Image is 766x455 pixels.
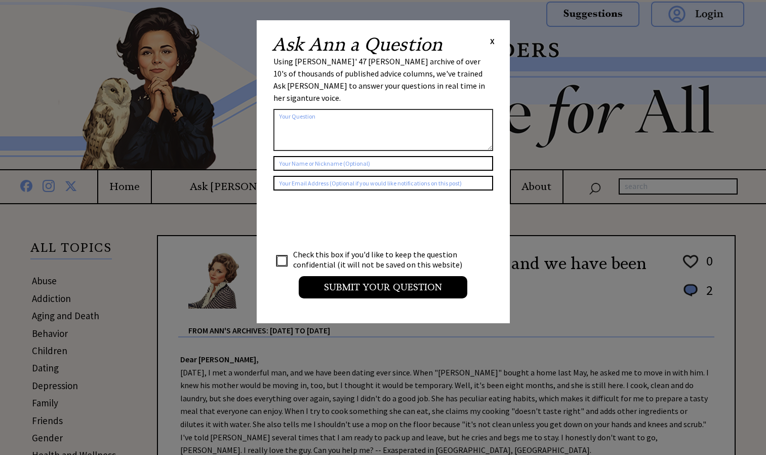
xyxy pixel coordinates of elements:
span: X [490,36,495,46]
h2: Ask Ann a Question [272,35,442,54]
input: Submit your Question [299,276,467,298]
input: Your Email Address (Optional if you would like notifications on this post) [273,176,493,191]
div: Using [PERSON_NAME]' 47 [PERSON_NAME] archive of over 10's of thousands of published advice colum... [273,55,493,104]
input: Your Name or Nickname (Optional) [273,156,493,171]
iframe: reCAPTCHA [273,201,427,240]
td: Check this box if you'd like to keep the question confidential (it will not be saved on this webs... [293,249,472,270]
